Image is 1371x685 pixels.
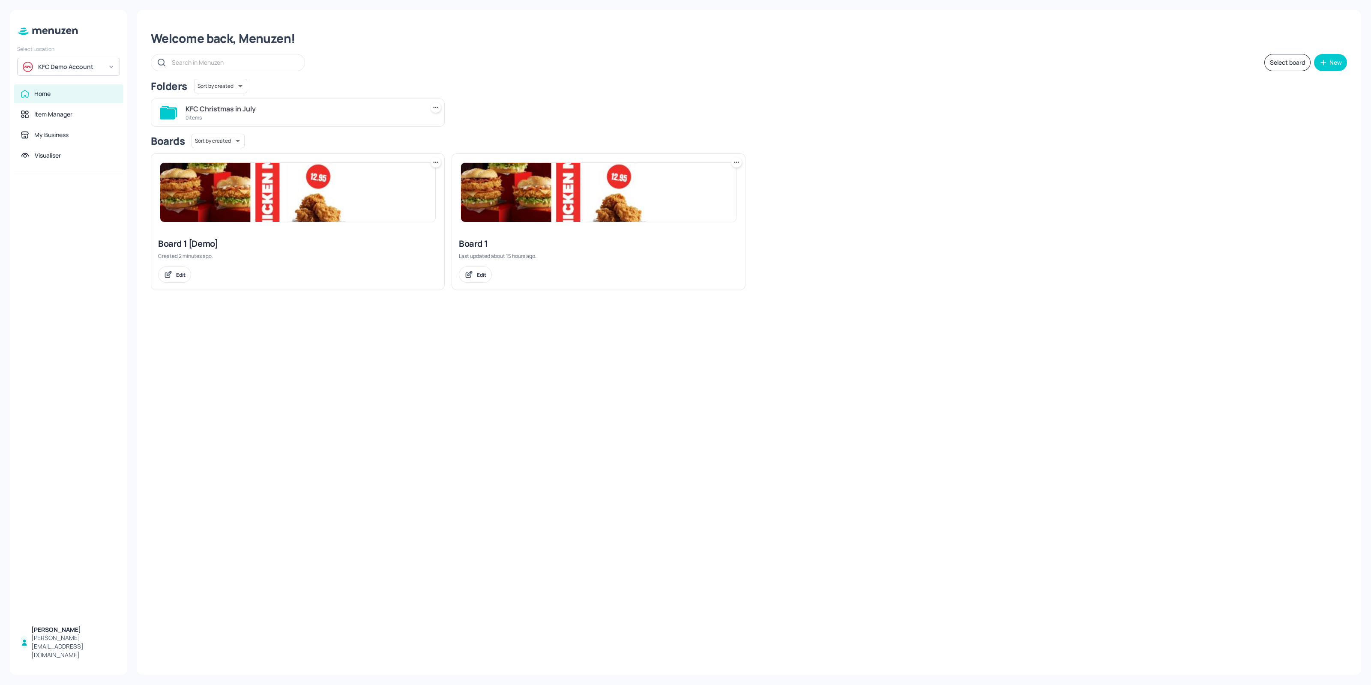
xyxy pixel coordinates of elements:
img: avatar [23,62,33,72]
div: Sort by created [192,132,245,150]
div: New [1329,60,1342,66]
div: Home [34,90,51,98]
div: KFC Demo Account [38,63,103,71]
div: Edit [176,271,186,278]
div: Sort by created [194,78,247,95]
div: Item Manager [34,110,72,119]
button: Select board [1264,54,1311,71]
button: New [1314,54,1347,71]
img: 2025-08-18-1755512376929zu2nbwj1d6.jpeg [461,163,736,222]
div: Board 1 [Demo] [158,238,437,250]
div: Folders [151,79,187,93]
div: KFC Christmas in July [186,104,420,114]
div: [PERSON_NAME][EMAIL_ADDRESS][DOMAIN_NAME] [31,634,117,659]
img: 2025-08-18-1755512376929zu2nbwj1d6.jpeg [160,163,435,222]
div: 0 items [186,114,420,121]
div: [PERSON_NAME] [31,625,117,634]
div: Select Location [17,45,120,53]
div: Visualiser [35,151,61,160]
input: Search in Menuzen [172,56,296,69]
div: Edit [477,271,486,278]
div: Created 2 minutes ago. [158,252,437,260]
div: Boards [151,134,185,148]
div: Last updated about 15 hours ago. [459,252,738,260]
div: My Business [34,131,69,139]
div: Board 1 [459,238,738,250]
div: Welcome back, Menuzen! [151,31,1347,46]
